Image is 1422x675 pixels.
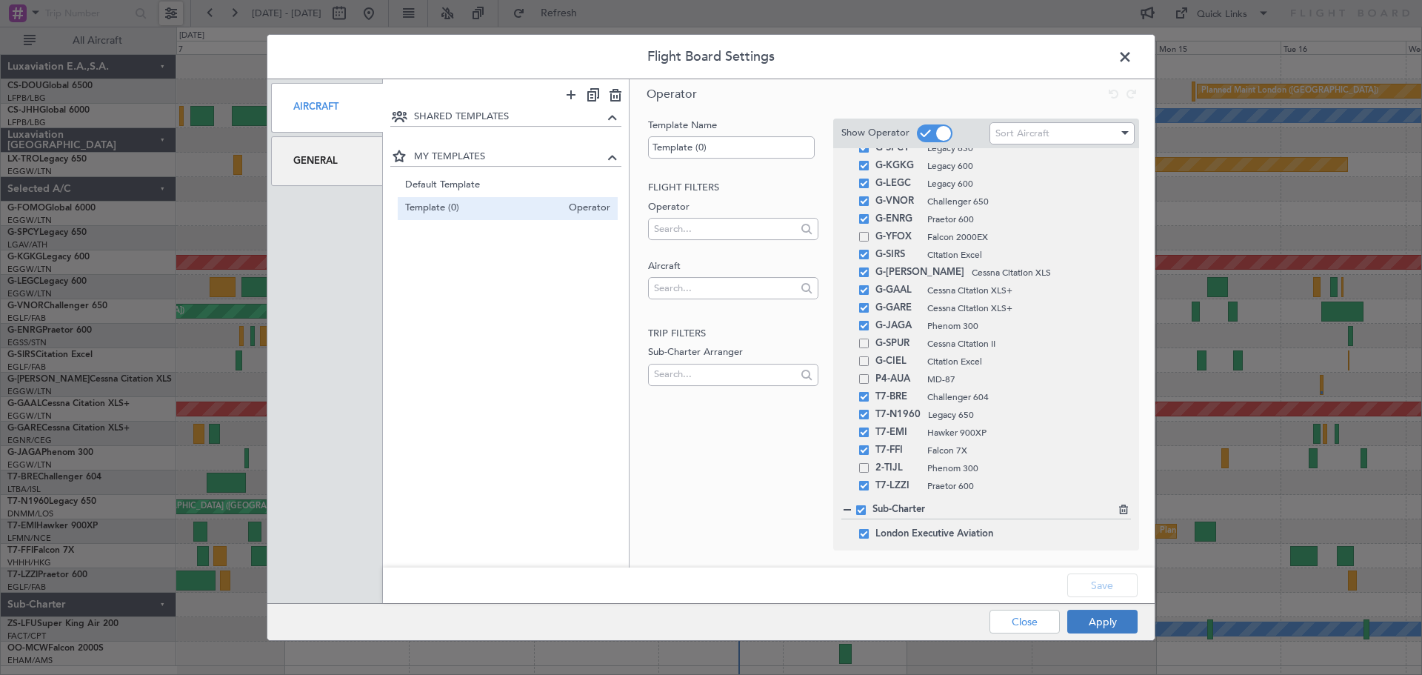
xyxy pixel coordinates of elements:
span: Praetor 600 [927,213,1117,226]
span: Phenom 300 [927,462,1117,475]
span: Cessna Citation XLS [972,266,1117,279]
button: Close [989,610,1060,634]
div: General [271,136,383,186]
span: G-YFOX [875,228,920,246]
span: 2-TIJL [875,459,920,477]
div: Aircraft [271,83,383,133]
span: T7-BRE [875,388,920,406]
span: Citation Excel [927,355,1117,368]
span: Legacy 600 [927,177,1117,190]
span: Phenom 300 [927,319,1117,333]
span: London Executive Aviation [875,525,993,543]
span: Cessna Citation XLS+ [927,284,1117,297]
h2: Trip filters [648,327,818,342]
span: Hawker 900XP [927,426,1117,439]
span: G-ENRG [875,210,920,228]
span: Default Template [405,178,611,193]
span: G-SIRS [875,246,920,264]
span: G-SPCY [875,139,920,157]
span: MY TEMPLATES [414,150,604,164]
span: Operator [561,201,610,216]
span: G-KGKG [875,157,920,175]
span: Sort Aircraft [995,127,1049,140]
span: Falcon 7X [927,444,1117,457]
button: Apply [1067,610,1138,634]
span: Citation Excel [927,248,1117,262]
h2: Flight filters [648,181,818,196]
input: Search... [654,277,795,299]
span: Legacy 650 [927,142,1117,155]
span: P4-AUA [875,370,920,388]
span: Legacy 650 [928,408,1117,422]
span: T7-LZZI [875,477,920,495]
span: Challenger 604 [927,390,1117,404]
span: Praetor 600 [927,479,1117,493]
input: Search... [654,218,795,240]
span: G-GAAL [875,282,920,299]
input: Search... [654,363,795,385]
span: G-[PERSON_NAME] [875,264,964,282]
span: G-VNOR [875,193,920,210]
span: Challenger 650 [927,195,1117,208]
label: Aircraft [648,259,818,274]
span: T7-FFI [875,442,920,459]
span: Legacy 600 [927,159,1117,173]
span: Cessna Citation XLS+ [927,302,1117,315]
label: Sub-Charter Arranger [648,345,818,360]
span: G-SPUR [875,335,920,353]
span: Sub-Charter [872,502,1109,517]
span: SHARED TEMPLATES [414,110,604,124]
span: G-LEGC [875,175,920,193]
span: Falcon 2000EX [927,230,1117,244]
label: Template Name [648,119,818,133]
span: Cessna Citation II [927,337,1117,350]
span: T7-EMI [875,424,920,442]
span: G-CIEL [875,353,920,370]
label: Show Operator [841,126,909,141]
span: Operator [647,86,697,102]
span: G-JAGA [875,317,920,335]
span: Template (0) [405,201,562,216]
label: Operator [648,200,818,215]
span: MD-87 [927,373,1117,386]
span: T7-N1960 [875,406,921,424]
span: G-GARE [875,299,920,317]
header: Flight Board Settings [267,35,1155,79]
